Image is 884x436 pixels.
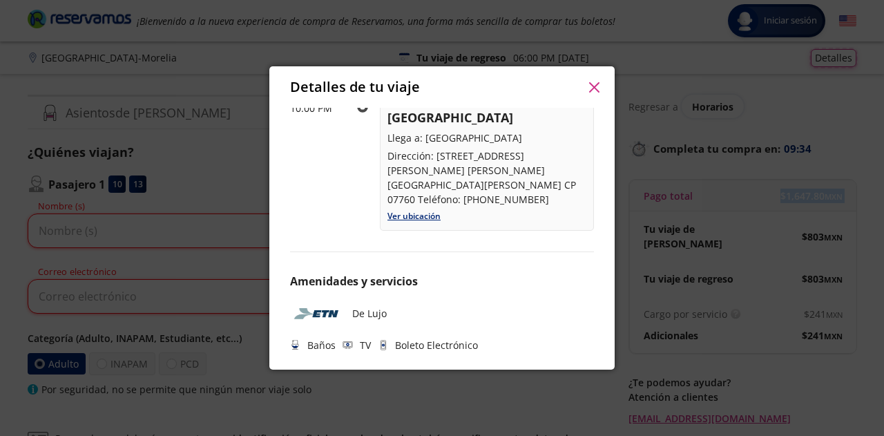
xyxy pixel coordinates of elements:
[395,338,478,352] p: Boleto Electrónico
[360,338,371,352] p: TV
[387,210,441,222] a: Ver ubicación
[290,77,420,97] p: Detalles de tu viaje
[387,108,586,127] p: [GEOGRAPHIC_DATA]
[387,149,586,207] p: Dirección: [STREET_ADDRESS][PERSON_NAME] [PERSON_NAME][GEOGRAPHIC_DATA][PERSON_NAME] CP 07760 Tel...
[307,338,336,352] p: Baños
[290,303,345,324] img: ETN
[290,273,594,290] p: Amenidades y servicios
[290,101,345,115] p: 10:00 PM
[387,131,586,145] p: Llega a: [GEOGRAPHIC_DATA]
[352,306,387,321] p: De Lujo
